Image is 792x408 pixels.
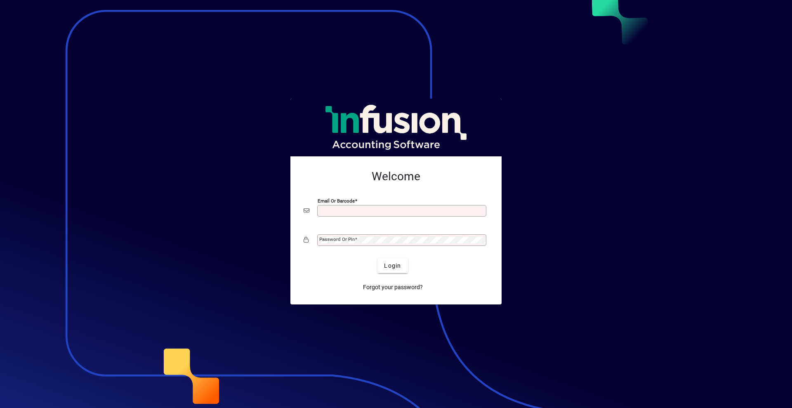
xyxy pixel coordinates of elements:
[360,280,426,295] a: Forgot your password?
[363,283,423,292] span: Forgot your password?
[319,236,355,242] mat-label: Password or Pin
[318,198,355,204] mat-label: Email or Barcode
[377,258,408,273] button: Login
[304,170,488,184] h2: Welcome
[384,262,401,270] span: Login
